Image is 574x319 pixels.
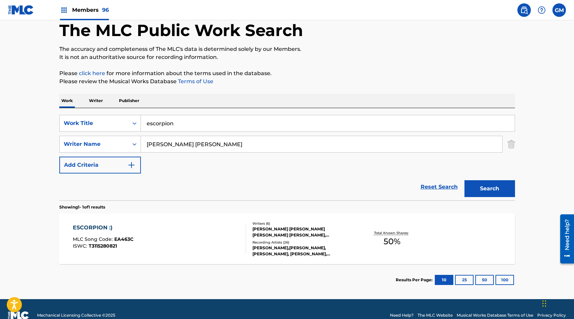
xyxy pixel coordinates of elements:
img: search [520,6,528,14]
a: The MLC Website [418,312,453,318]
span: Members [72,6,109,14]
span: ISWC : [73,243,89,249]
div: Arrastrar [542,293,546,314]
a: Terms of Use [177,78,213,85]
img: MLC Logo [8,5,34,15]
div: Writers ( 6 ) [252,221,354,226]
p: Publisher [117,94,141,108]
p: Results Per Page: [396,277,434,283]
a: ESCORPION :)MLC Song Code:EA463CISWC:T3115280821Writers (6)[PERSON_NAME] [PERSON_NAME] [PERSON_NA... [59,214,515,264]
a: Privacy Policy [537,312,566,318]
a: Need Help? [390,312,414,318]
button: 100 [495,275,514,285]
p: The accuracy and completeness of The MLC's data is determined solely by our Members. [59,45,515,53]
p: Total Known Shares: [374,230,410,235]
div: [PERSON_NAME] [PERSON_NAME] [PERSON_NAME] [PERSON_NAME], [PERSON_NAME] [PERSON_NAME] [PERSON_NAME... [252,226,354,238]
div: [PERSON_NAME],[PERSON_NAME], [PERSON_NAME], [PERSON_NAME], [PERSON_NAME],[PERSON_NAME], [PERSON_N... [252,245,354,257]
button: Search [464,180,515,197]
button: 25 [455,275,474,285]
a: Public Search [517,3,531,17]
form: Search Form [59,115,515,200]
div: User Menu [552,3,566,17]
span: T3115280821 [89,243,117,249]
div: Recording Artists ( 26 ) [252,240,354,245]
iframe: Resource Center [555,212,574,266]
p: Showing 1 - 1 of 1 results [59,204,105,210]
span: 50 % [384,235,400,248]
p: Writer [87,94,105,108]
p: Please review the Musical Works Database [59,77,515,86]
span: EA463C [114,236,133,242]
p: Please for more information about the terms used in the database. [59,69,515,77]
a: Musical Works Database Terms of Use [457,312,533,318]
img: help [538,6,546,14]
a: Reset Search [417,180,461,194]
h1: The MLC Public Work Search [59,20,303,40]
p: Work [59,94,75,108]
img: Delete Criterion [508,136,515,153]
img: Top Rightsholders [60,6,68,14]
button: 10 [435,275,453,285]
div: Work Title [64,119,124,127]
button: 50 [475,275,494,285]
span: 96 [102,7,109,13]
div: Widget de chat [540,287,574,319]
div: Help [535,3,548,17]
div: ESCORPION :) [73,224,133,232]
button: Add Criteria [59,157,141,173]
p: It is not an authoritative source for recording information. [59,53,515,61]
iframe: Chat Widget [540,287,574,319]
img: 9d2ae6d4665cec9f34b9.svg [127,161,135,169]
a: click here [79,70,105,76]
span: MLC Song Code : [73,236,114,242]
span: Mechanical Licensing Collective © 2025 [37,312,115,318]
div: Writer Name [64,140,124,148]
